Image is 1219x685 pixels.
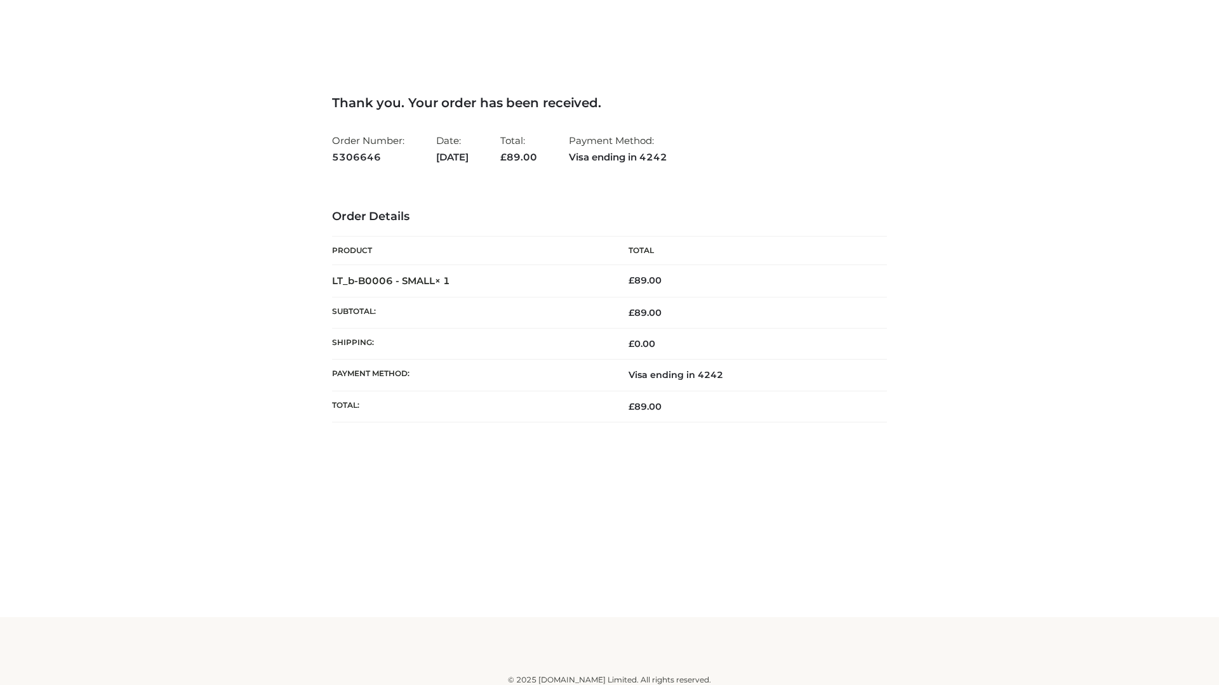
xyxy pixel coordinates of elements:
span: £ [629,275,634,286]
th: Total [609,237,887,265]
li: Date: [436,129,469,168]
td: Visa ending in 4242 [609,360,887,391]
li: Payment Method: [569,129,667,168]
strong: × 1 [435,275,450,287]
th: Subtotal: [332,297,609,328]
strong: [DATE] [436,149,469,166]
strong: Visa ending in 4242 [569,149,667,166]
span: £ [629,401,634,412]
span: 89.00 [500,151,537,163]
span: £ [629,338,634,349]
span: 89.00 [629,401,662,412]
span: 89.00 [629,307,662,318]
bdi: 0.00 [629,338,655,349]
h3: Order Details [332,210,887,224]
th: Product [332,237,609,265]
h3: Thank you. Your order has been received. [332,95,887,110]
th: Shipping: [332,329,609,360]
li: Order Number: [332,129,404,168]
strong: LT_b-B0006 - SMALL [332,275,450,287]
strong: 5306646 [332,149,404,166]
li: Total: [500,129,537,168]
span: £ [500,151,507,163]
th: Total: [332,391,609,422]
th: Payment method: [332,360,609,391]
bdi: 89.00 [629,275,662,286]
span: £ [629,307,634,318]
